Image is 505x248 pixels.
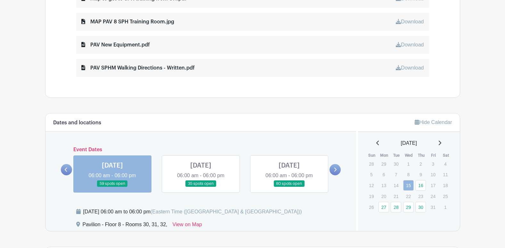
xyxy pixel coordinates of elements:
a: Hide Calendar [415,120,452,125]
p: 28 [366,159,377,169]
span: (Eastern Time ([GEOGRAPHIC_DATA] & [GEOGRAPHIC_DATA])) [151,209,302,214]
p: 17 [428,180,438,190]
div: [DATE] 06:00 am to 06:00 pm [83,208,302,216]
a: 27 [379,202,389,212]
div: PAV SPHM Walking Directions - Written.pdf [81,64,195,72]
p: 31 [428,202,438,212]
p: 23 [415,191,426,201]
p: 26 [366,202,377,212]
p: 24 [428,191,438,201]
p: 3 [428,159,438,169]
th: Thu [415,152,428,159]
p: 1 [440,202,451,212]
p: 10 [428,169,438,179]
span: [DATE] [401,139,417,147]
th: Wed [403,152,415,159]
p: 6 [379,169,389,179]
p: 4 [440,159,451,169]
div: Pavilion - Floor 8 - Rooms 30, 31, 32, [83,221,167,231]
a: 28 [391,202,401,212]
p: 19 [366,191,377,201]
th: Fri [428,152,440,159]
a: Download [396,42,424,47]
a: Download [396,65,424,70]
p: 14 [391,180,401,190]
th: Mon [378,152,391,159]
a: Download [396,19,424,24]
p: 25 [440,191,451,201]
p: 9 [415,169,426,179]
h6: Dates and locations [53,120,101,126]
p: 7 [391,169,401,179]
h6: Event Dates [72,147,330,153]
a: 16 [415,180,426,191]
p: 12 [366,180,377,190]
th: Sun [366,152,378,159]
p: 1 [403,159,414,169]
p: 5 [366,169,377,179]
p: 8 [403,169,414,179]
p: 30 [391,159,401,169]
p: 11 [440,169,451,179]
div: PAV New Equipment.pdf [81,41,150,49]
a: 30 [415,202,426,212]
p: 21 [391,191,401,201]
p: 13 [379,180,389,190]
th: Sat [440,152,452,159]
div: MAP PAV 8 SPH Training Room.jpg [81,18,174,26]
a: 15 [403,180,414,191]
a: 29 [403,202,414,212]
th: Tue [390,152,403,159]
p: 22 [403,191,414,201]
p: 2 [415,159,426,169]
p: 20 [379,191,389,201]
p: 29 [379,159,389,169]
a: View on Map [173,221,202,231]
p: 18 [440,180,451,190]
